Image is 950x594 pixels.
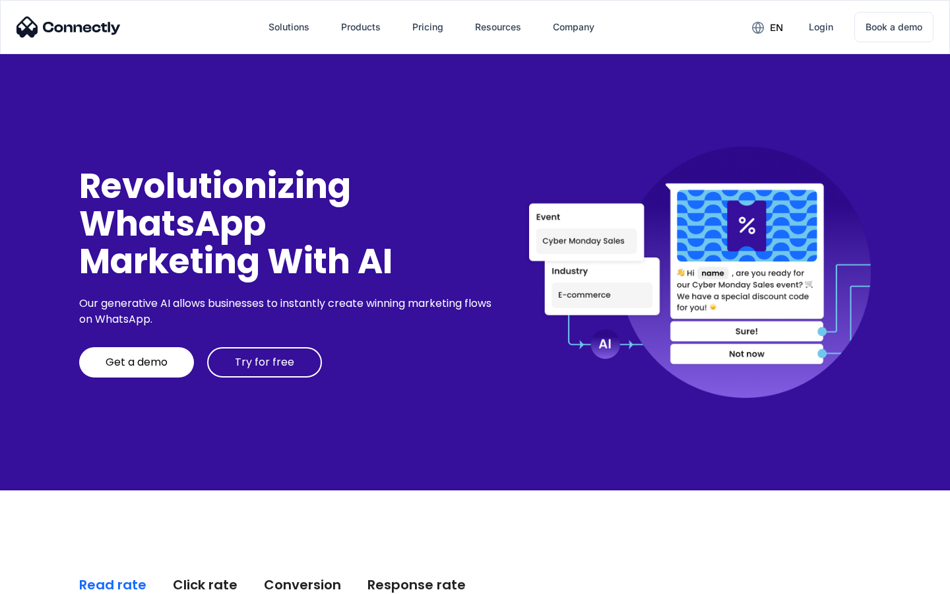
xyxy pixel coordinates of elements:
div: Resources [464,11,532,43]
ul: Language list [26,571,79,589]
aside: Language selected: English [13,571,79,589]
div: Try for free [235,356,294,369]
div: Solutions [269,18,309,36]
div: Our generative AI allows businesses to instantly create winning marketing flows on WhatsApp. [79,296,496,327]
div: Revolutionizing WhatsApp Marketing With AI [79,167,496,280]
div: Get a demo [106,356,168,369]
div: Solutions [258,11,320,43]
div: Click rate [173,576,237,594]
a: Login [798,11,844,43]
div: Pricing [412,18,443,36]
div: Company [553,18,594,36]
div: Conversion [264,576,341,594]
div: Login [809,18,833,36]
div: en [742,17,793,37]
div: Read rate [79,576,146,594]
a: Pricing [402,11,454,43]
div: Resources [475,18,521,36]
div: Response rate [367,576,466,594]
div: Products [341,18,381,36]
a: Try for free [207,347,322,378]
div: Company [542,11,605,43]
div: en [770,18,783,37]
a: Book a demo [854,12,934,42]
img: Connectly Logo [16,16,121,38]
div: Products [331,11,391,43]
a: Get a demo [79,347,194,378]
